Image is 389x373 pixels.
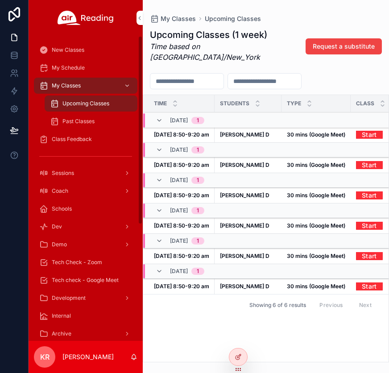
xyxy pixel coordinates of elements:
span: Tech check - Google Meet [52,277,119,284]
span: New Classes [52,46,84,54]
span: Time [154,100,167,107]
span: My Schedule [52,64,85,71]
a: My Schedule [34,60,137,76]
strong: [DATE] 8:50-9:20 am [154,283,209,290]
a: [DATE] 8:50-9:20 am [154,131,209,138]
span: Class Feedback [52,136,92,143]
span: [DATE] [170,117,188,124]
span: KR [40,352,50,362]
img: App logo [58,11,114,25]
span: Upcoming Classes [62,100,109,107]
span: Demo [52,241,67,248]
div: 1 [197,207,199,214]
a: Tech Check - Zoom [34,254,137,270]
a: My Classes [34,78,137,94]
span: Past Classes [62,118,95,125]
p: [PERSON_NAME] [62,352,114,361]
a: 30 mins (Google Meet) [287,283,345,290]
span: Class [356,100,374,107]
strong: [PERSON_NAME] D [220,283,269,290]
a: Archive [34,326,137,342]
a: Start [356,279,383,293]
div: 1 [197,177,199,184]
a: [DATE] 8:50-9:20 am [154,283,209,290]
a: [DATE] 8:50-9:20 am [154,222,209,229]
a: Schools [34,201,137,217]
a: [DATE] 8:50-9:20 am [154,162,209,169]
a: Start [356,219,383,232]
div: scrollable content [29,36,143,341]
a: [PERSON_NAME] D [220,192,276,199]
strong: [PERSON_NAME] D [220,253,269,259]
a: Demo [34,236,137,253]
span: [DATE] [170,177,188,184]
span: [DATE] [170,207,188,214]
a: 30 mins (Google Meet) [287,131,345,138]
span: Sessions [52,170,74,177]
a: [PERSON_NAME] D [220,131,276,138]
a: Start [356,158,383,172]
span: Dev [52,223,62,230]
a: [PERSON_NAME] D [220,253,276,260]
button: Request a substitute [306,38,382,54]
a: Upcoming Classes [45,95,137,112]
div: 1 [197,237,199,245]
span: [DATE] [170,237,188,245]
a: Tech check - Google Meet [34,272,137,288]
a: [PERSON_NAME] D [220,222,276,229]
span: Tech Check - Zoom [52,259,102,266]
a: 30 mins (Google Meet) [287,253,345,260]
span: Showing 6 of 6 results [249,302,306,309]
span: Schools [52,205,72,212]
a: My Classes [150,14,196,23]
a: Past Classes [45,113,137,129]
a: Start [356,128,383,141]
strong: [DATE] 8:50-9:20 am [154,192,209,199]
a: Upcoming Classes [205,14,261,23]
strong: 30 mins (Google Meet) [287,283,345,290]
strong: 30 mins (Google Meet) [287,192,345,199]
a: Dev [34,219,137,235]
em: Time based on [GEOGRAPHIC_DATA]/New_York [150,42,260,62]
a: Sessions [34,165,137,181]
span: [DATE] [170,268,188,275]
a: 30 mins (Google Meet) [287,162,345,169]
span: Request a substitute [313,42,375,51]
span: Development [52,294,86,302]
div: 1 [197,146,199,153]
a: Internal [34,308,137,324]
span: Coach [52,187,68,195]
span: Archive [52,330,71,337]
span: My Classes [52,82,81,89]
strong: [PERSON_NAME] D [220,222,269,229]
a: New Classes [34,42,137,58]
strong: [PERSON_NAME] D [220,192,269,199]
strong: [PERSON_NAME] D [220,131,269,138]
span: [DATE] [170,146,188,153]
a: Development [34,290,137,306]
div: 1 [197,268,199,275]
a: Start [356,188,383,202]
a: [DATE] 8:50-9:20 am [154,192,209,199]
span: My Classes [161,14,196,23]
a: Class Feedback [34,131,137,147]
a: Start [356,249,383,263]
a: 30 mins (Google Meet) [287,222,345,229]
a: [PERSON_NAME] D [220,162,276,169]
strong: [PERSON_NAME] D [220,162,269,168]
span: Type [287,100,301,107]
a: [PERSON_NAME] D [220,283,276,290]
span: Students [220,100,249,107]
a: 30 mins (Google Meet) [287,192,345,199]
a: [DATE] 8:50-9:20 am [154,253,209,260]
h1: Upcoming Classes (1 week) [150,29,301,41]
